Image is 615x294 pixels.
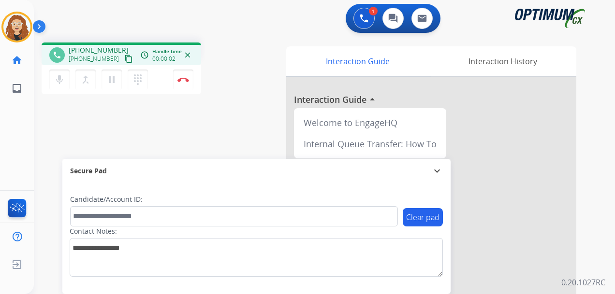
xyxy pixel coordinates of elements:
[54,74,65,85] mat-icon: mic
[70,166,107,176] span: Secure Pad
[106,74,117,85] mat-icon: pause
[3,14,30,41] img: avatar
[80,74,91,85] mat-icon: merge_type
[11,55,23,66] mat-icon: home
[183,51,192,59] mat-icon: close
[369,7,378,15] div: 1
[124,55,133,63] mat-icon: content_copy
[11,83,23,94] mat-icon: inbox
[403,208,443,226] button: Clear pad
[286,46,429,76] div: Interaction Guide
[298,112,442,133] div: Welcome to EngageHQ
[69,55,119,63] span: [PHONE_NUMBER]
[152,55,176,63] span: 00:00:02
[152,48,182,55] span: Handle time
[431,165,443,177] mat-icon: expand_more
[561,277,605,288] p: 0.20.1027RC
[70,195,143,204] label: Candidate/Account ID:
[132,74,144,85] mat-icon: dialpad
[298,133,442,154] div: Internal Queue Transfer: How To
[177,77,189,82] img: control
[429,46,576,76] div: Interaction History
[69,45,129,55] span: [PHONE_NUMBER]
[70,226,117,236] label: Contact Notes:
[140,51,149,59] mat-icon: access_time
[53,51,61,59] mat-icon: phone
